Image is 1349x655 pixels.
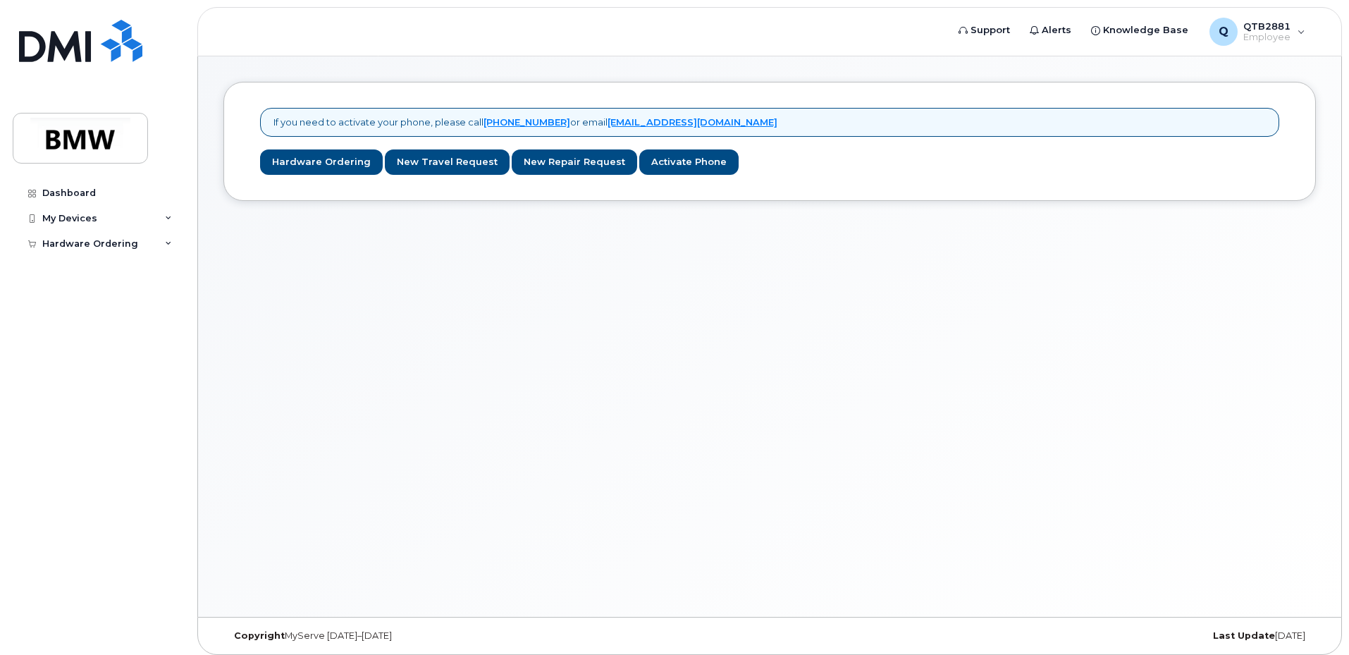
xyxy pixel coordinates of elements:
a: [PHONE_NUMBER] [483,116,570,128]
div: [DATE] [951,630,1316,642]
div: MyServe [DATE]–[DATE] [223,630,588,642]
p: If you need to activate your phone, please call or email [273,116,777,129]
a: New Travel Request [385,149,510,176]
iframe: Messenger Launcher [1288,594,1338,644]
strong: Last Update [1213,630,1275,641]
strong: Copyright [234,630,285,641]
a: New Repair Request [512,149,637,176]
a: [EMAIL_ADDRESS][DOMAIN_NAME] [608,116,777,128]
a: Activate Phone [639,149,739,176]
a: Hardware Ordering [260,149,383,176]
